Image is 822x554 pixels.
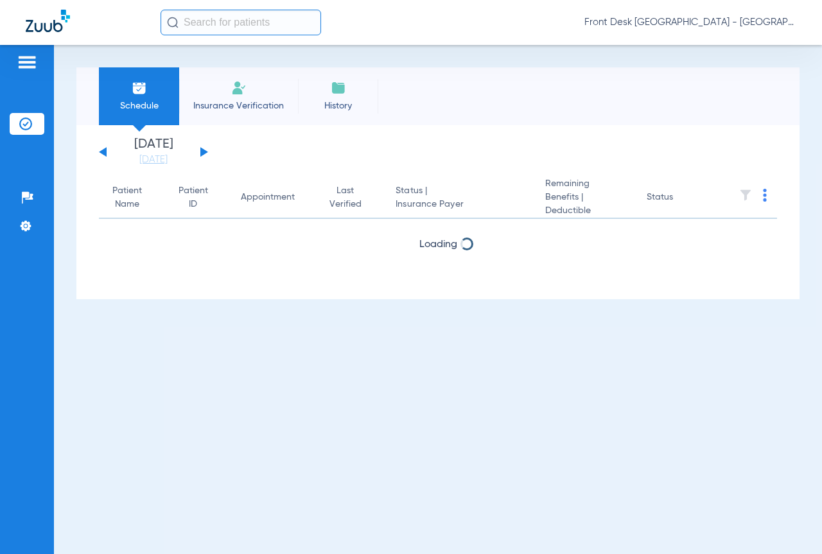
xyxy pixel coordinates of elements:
[17,55,37,70] img: hamburger-icon
[161,10,321,35] input: Search for patients
[189,100,288,112] span: Insurance Verification
[396,198,524,211] span: Insurance Payer
[109,184,146,211] div: Patient Name
[178,184,220,211] div: Patient ID
[385,177,534,219] th: Status |
[331,80,346,96] img: History
[109,100,170,112] span: Schedule
[328,184,376,211] div: Last Verified
[26,10,70,32] img: Zuub Logo
[584,16,796,29] span: Front Desk [GEOGRAPHIC_DATA] - [GEOGRAPHIC_DATA] | My Community Dental Centers
[545,204,626,218] span: Deductible
[763,189,767,202] img: group-dot-blue.svg
[109,184,157,211] div: Patient Name
[535,177,636,219] th: Remaining Benefits |
[739,189,752,202] img: filter.svg
[636,177,723,219] th: Status
[231,80,247,96] img: Manual Insurance Verification
[132,80,147,96] img: Schedule
[419,239,457,250] span: Loading
[241,191,307,204] div: Appointment
[308,100,369,112] span: History
[167,17,179,28] img: Search Icon
[115,138,192,166] li: [DATE]
[241,191,295,204] div: Appointment
[178,184,209,211] div: Patient ID
[115,153,192,166] a: [DATE]
[328,184,364,211] div: Last Verified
